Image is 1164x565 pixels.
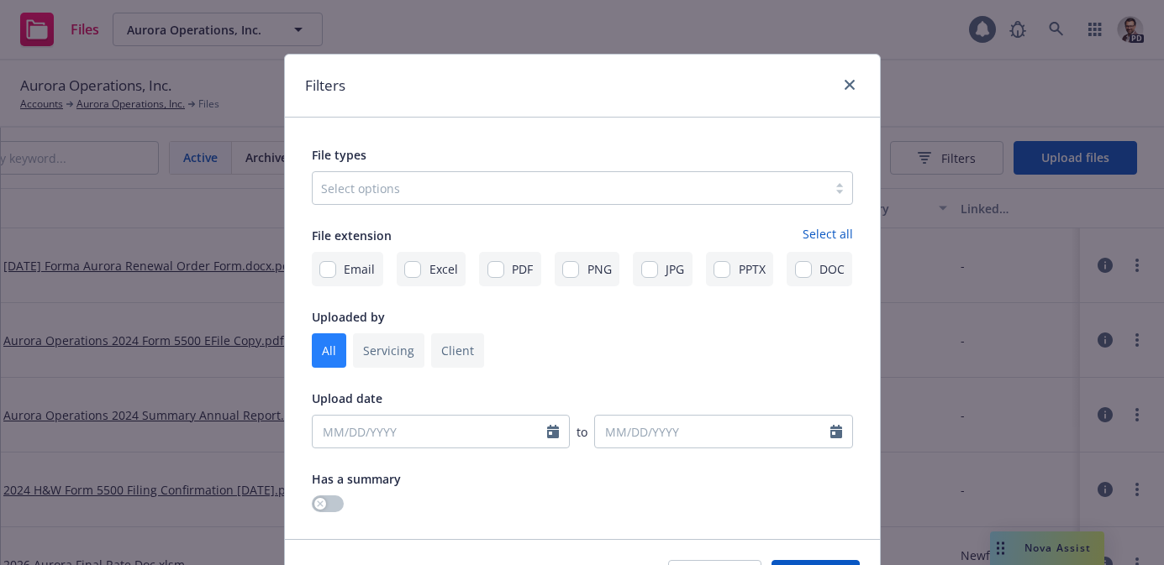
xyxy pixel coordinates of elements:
span: File extension [312,228,392,243]
span: File types [312,147,366,163]
input: MM/DD/YYYY [594,415,853,448]
h1: Filters [305,75,345,97]
span: PPTX [739,260,766,278]
span: Has a summary [312,471,401,487]
input: MM/DD/YYYY [312,415,571,448]
span: JPG [666,260,684,278]
span: PNG [587,260,612,278]
span: Excel [429,260,458,278]
span: Uploaded by [312,309,385,325]
span: Email [344,260,375,278]
a: Select all [803,225,853,245]
span: PDF [512,260,533,278]
span: DOC [819,260,845,278]
span: to [577,423,587,441]
a: close [840,75,860,95]
span: Upload date [312,390,382,406]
